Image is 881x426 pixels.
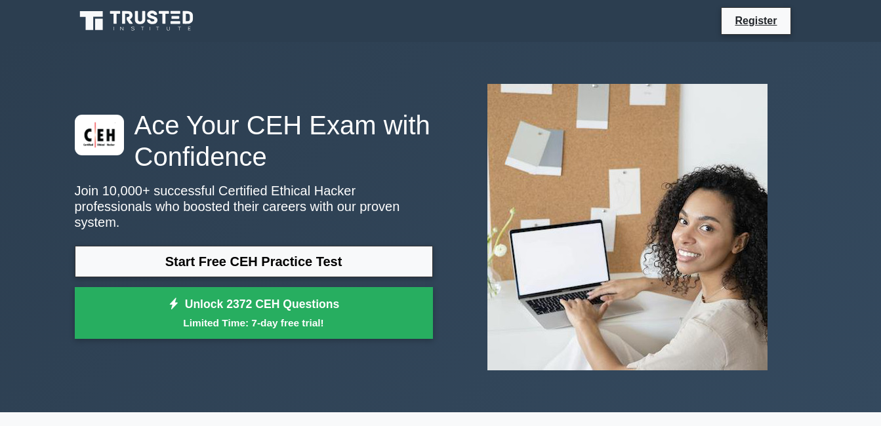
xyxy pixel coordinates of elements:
[727,12,785,29] a: Register
[75,183,433,230] p: Join 10,000+ successful Certified Ethical Hacker professionals who boosted their careers with our...
[75,109,433,172] h1: Ace Your CEH Exam with Confidence
[75,246,433,277] a: Start Free CEH Practice Test
[91,315,417,330] small: Limited Time: 7-day free trial!
[75,287,433,339] a: Unlock 2372 CEH QuestionsLimited Time: 7-day free trial!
